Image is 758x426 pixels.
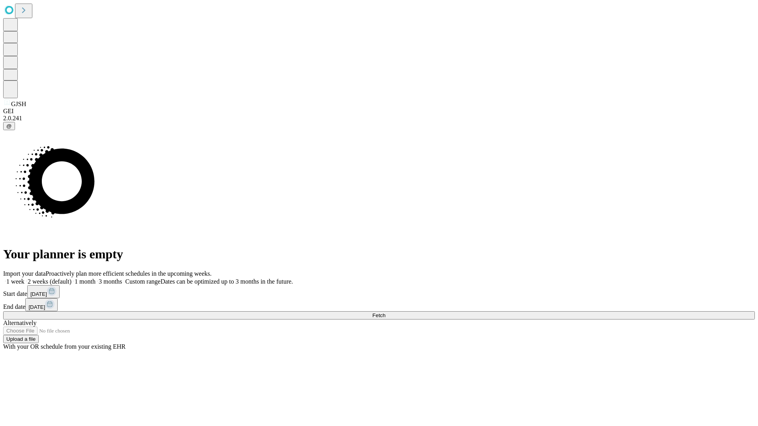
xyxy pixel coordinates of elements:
button: [DATE] [25,298,58,311]
span: [DATE] [30,291,47,297]
button: Upload a file [3,335,39,343]
span: Proactively plan more efficient schedules in the upcoming weeks. [46,270,212,277]
span: 2 weeks (default) [28,278,71,285]
div: Start date [3,285,755,298]
span: 1 month [75,278,96,285]
h1: Your planner is empty [3,247,755,262]
div: GEI [3,108,755,115]
span: [DATE] [28,304,45,310]
span: With your OR schedule from your existing EHR [3,343,126,350]
div: 2.0.241 [3,115,755,122]
span: 1 week [6,278,24,285]
span: Import your data [3,270,46,277]
span: GJSH [11,101,26,107]
div: End date [3,298,755,311]
span: Custom range [125,278,160,285]
button: Fetch [3,311,755,319]
span: Alternatively [3,319,36,326]
span: @ [6,123,12,129]
span: Dates can be optimized up to 3 months in the future. [161,278,293,285]
button: @ [3,122,15,130]
span: 3 months [99,278,122,285]
button: [DATE] [27,285,60,298]
span: Fetch [372,312,385,318]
